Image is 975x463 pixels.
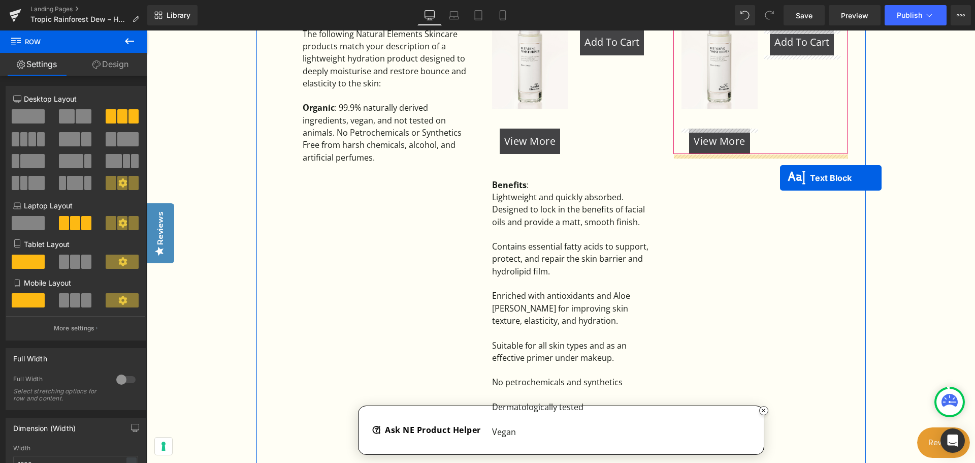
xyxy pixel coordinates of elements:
[345,346,511,358] div: No petrochemicals and synthetics
[345,173,511,198] div: Designed to lock in the benefits of facial oils and provide a matt, smooth finish.
[13,239,138,250] p: Tablet Layout
[353,98,414,124] a: View More
[8,407,25,424] button: Your consent preferences for tracking technologies
[829,5,881,25] a: Preview
[13,388,105,402] div: Select stretching options for row and content.
[542,98,603,124] a: View More
[345,148,511,161] div: :
[735,5,755,25] button: Undo
[897,11,922,19] span: Publish
[30,15,128,23] span: Tropic Rainforest Dew – Hydration Serum Alternative Products (Tropic Rainforest Dew Dupes)
[940,428,965,453] div: Open Intercom Messenger
[442,5,466,25] a: Laptop
[167,11,190,20] span: Library
[345,149,380,160] strong: Benefits
[417,5,442,25] a: Desktop
[357,104,409,117] span: View More
[13,375,106,386] div: Full Width
[345,395,511,408] div: Vegan
[345,309,511,334] div: Suitable for all skin types and as an effective primer under makeup.
[13,349,47,363] div: Full Width
[796,10,812,21] span: Save
[885,5,947,25] button: Publish
[345,161,511,173] div: Lightweight and quickly absorbed.
[30,5,147,13] a: Landing Pages
[345,259,511,296] div: Enriched with antioxidants and Aloe [PERSON_NAME] for improving skin texture, elasticity, and hyd...
[466,5,491,25] a: Tablet
[759,5,779,25] button: Redo
[156,108,322,133] div: Free from harsh chemicals, alcohol, and artificial perfumes.
[6,316,145,340] button: More settings
[54,324,94,333] p: More settings
[13,418,76,433] div: Dimension (Width)
[841,10,868,21] span: Preview
[345,210,511,247] div: Contains essential fatty acids to support, protect, and repair the skin barrier and hydrolipid film.
[13,94,138,104] p: Desktop Layout
[13,277,138,288] p: Mobile Layout
[156,71,322,108] div: : 99.9% naturally derived ingredients, vegan, and not tested on animals. No Petrochemicals or Syn...
[438,5,493,18] span: Add To Cart
[547,104,599,117] span: View More
[13,445,138,452] div: Width
[491,5,515,25] a: Mobile
[74,53,147,76] a: Design
[13,200,138,211] p: Laptop Layout
[951,5,971,25] button: More
[345,371,511,383] div: Dermatologically tested
[770,397,823,427] iframe: Button to open loyalty program pop-up
[156,72,188,83] strong: Organic
[628,5,682,18] span: Add To Cart
[10,30,112,53] span: Row
[147,5,198,25] a: New Library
